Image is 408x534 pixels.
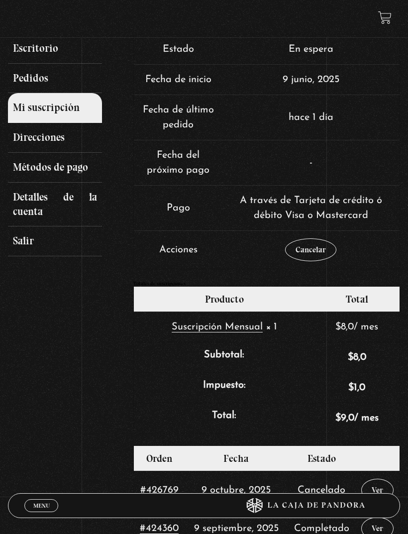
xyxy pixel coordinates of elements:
td: Estado [134,34,222,64]
span: 1,0 [348,383,365,393]
h2: Totales de suscripciones [133,281,400,286]
span: Estado [307,452,336,464]
span: Cerrar [30,511,53,518]
a: Ver [361,479,394,502]
a: #426769 [140,485,179,496]
span: $ [348,383,354,393]
time: 1757451380 [194,524,279,534]
td: En espera [222,34,400,64]
th: Impuesto: [134,372,314,403]
th: Producto [134,287,314,312]
td: Pago [134,185,222,230]
td: - [222,140,400,185]
span: 8,0 [348,352,366,362]
th: Total [314,287,400,312]
td: / mes [314,312,400,342]
th: Subtotal: [134,342,314,372]
td: Fecha de inicio [134,64,222,95]
span: $ [335,322,341,332]
td: Fecha del próximo pago [134,140,222,185]
a: Direcciones [8,123,102,153]
td: hace 1 día [222,95,400,140]
a: Mi suscripción [8,93,102,123]
span: Menu [33,503,50,509]
a: Suscripción Mensual [172,322,263,332]
a: Escritorio [8,34,102,64]
th: Total: [134,403,314,433]
td: Cancelado [288,471,355,509]
time: 1760043376 [202,485,271,495]
span: Suscripción [172,322,222,332]
a: Pedidos [8,64,102,94]
span: Orden [146,452,173,464]
a: Detalles de la cuenta [8,183,102,227]
span: Fecha [223,452,249,464]
td: Fecha de último pedido [134,95,222,140]
td: / mes [314,403,400,433]
a: View your shopping cart [378,10,392,24]
span: 9,0 [335,413,354,423]
span: 8,0 [335,322,354,332]
td: Acciones [134,230,222,269]
a: Métodos de pago [8,153,102,183]
nav: Páginas de cuenta [8,34,125,256]
strong: × 1 [266,322,277,332]
a: Salir [8,226,102,256]
td: 9 junio, 2025 [222,64,400,95]
span: $ [335,413,341,423]
span: A través de Tarjeta de crédito ó débito Visa o Mastercard [240,196,382,220]
span: $ [348,352,353,362]
a: #424360 [140,524,179,534]
a: Cancelar [285,238,336,261]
